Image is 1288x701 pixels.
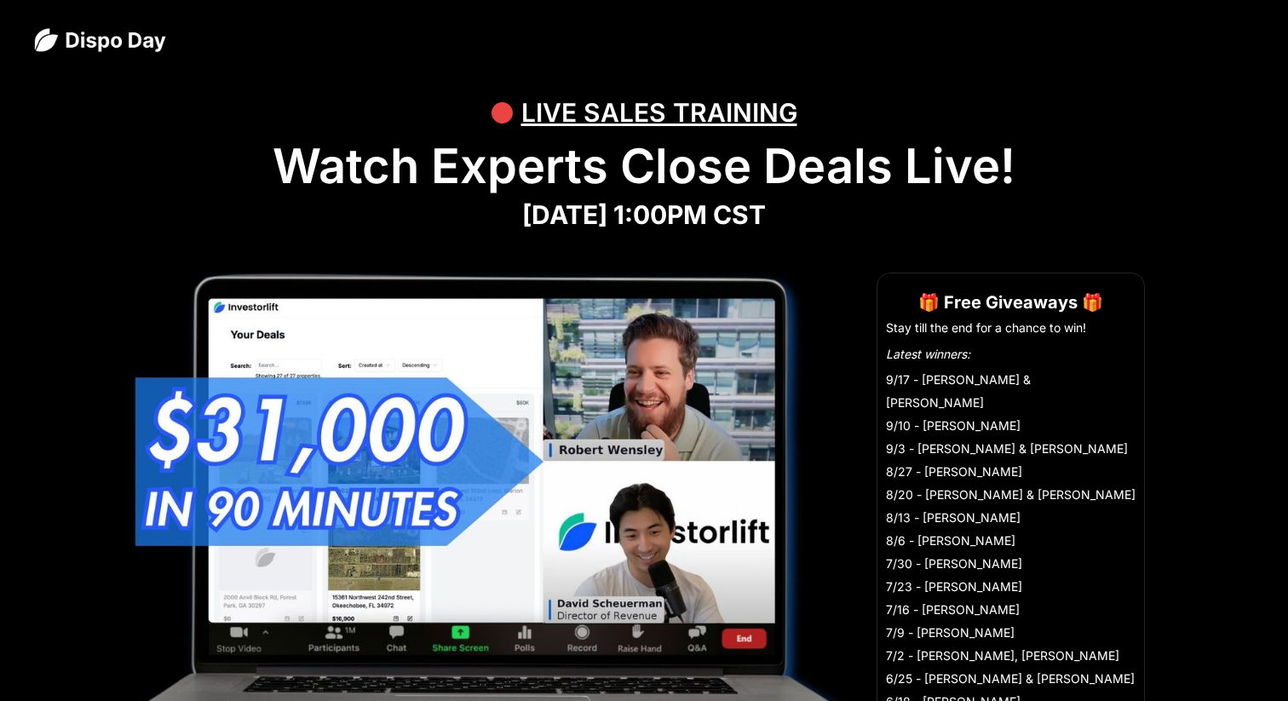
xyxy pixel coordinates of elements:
em: Latest winners: [886,347,970,361]
li: Stay till the end for a chance to win! [886,319,1136,336]
div: LIVE SALES TRAINING [521,87,797,138]
strong: [DATE] 1:00PM CST [522,199,766,230]
strong: 🎁 Free Giveaways 🎁 [918,292,1103,313]
h1: Watch Experts Close Deals Live! [34,138,1254,195]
